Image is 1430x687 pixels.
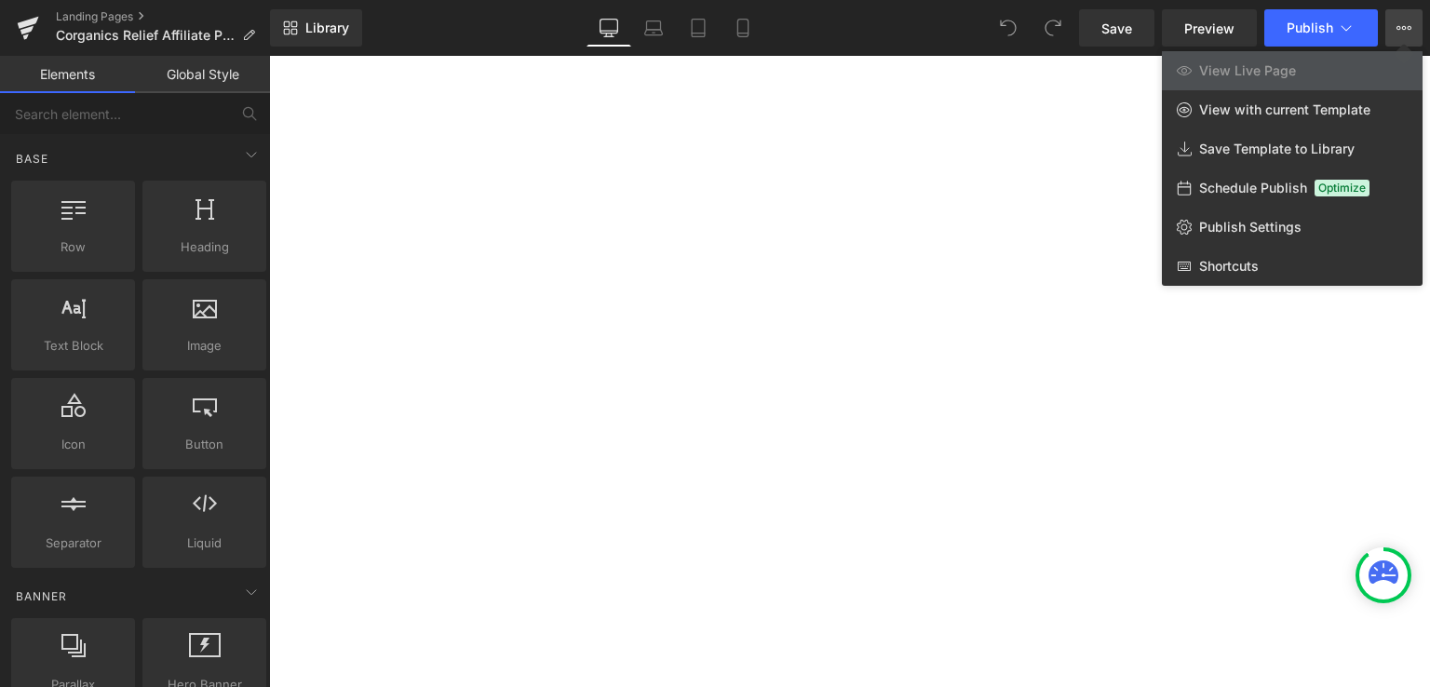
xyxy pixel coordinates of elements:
[1264,9,1378,47] button: Publish
[17,336,129,356] span: Text Block
[1199,62,1296,79] span: View Live Page
[148,435,261,454] span: Button
[990,9,1027,47] button: Undo
[56,28,235,43] span: Corganics Relief Affiliate Program
[305,20,349,36] span: Library
[17,237,129,257] span: Row
[1101,19,1132,38] span: Save
[14,587,69,605] span: Banner
[1199,180,1307,196] span: Schedule Publish
[587,9,631,47] a: Desktop
[148,533,261,553] span: Liquid
[1199,258,1259,275] span: Shortcuts
[1199,219,1302,236] span: Publish Settings
[1287,20,1333,35] span: Publish
[1199,141,1355,157] span: Save Template to Library
[148,237,261,257] span: Heading
[721,9,765,47] a: Mobile
[1184,19,1234,38] span: Preview
[56,9,270,24] a: Landing Pages
[676,9,721,47] a: Tablet
[148,336,261,356] span: Image
[1385,9,1423,47] button: View Live PageView with current TemplateSave Template to LibrarySchedule PublishOptimizePublish S...
[17,533,129,553] span: Separator
[270,9,362,47] a: New Library
[17,435,129,454] span: Icon
[631,9,676,47] a: Laptop
[1162,9,1257,47] a: Preview
[14,150,50,168] span: Base
[1315,180,1369,196] span: Optimize
[1034,9,1072,47] button: Redo
[135,56,270,93] a: Global Style
[1199,101,1370,118] span: View with current Template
